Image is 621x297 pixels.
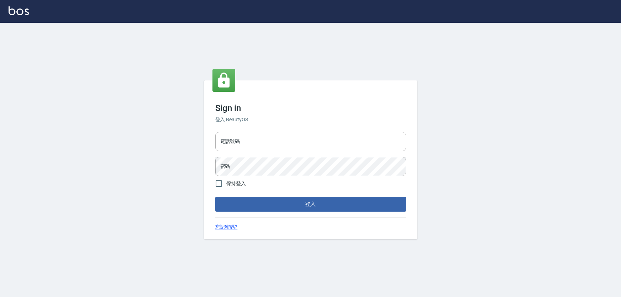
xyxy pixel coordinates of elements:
h6: 登入 BeautyOS [215,116,406,123]
h3: Sign in [215,103,406,113]
span: 保持登入 [226,180,246,187]
button: 登入 [215,197,406,212]
a: 忘記密碼? [215,223,238,231]
img: Logo [9,6,29,15]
